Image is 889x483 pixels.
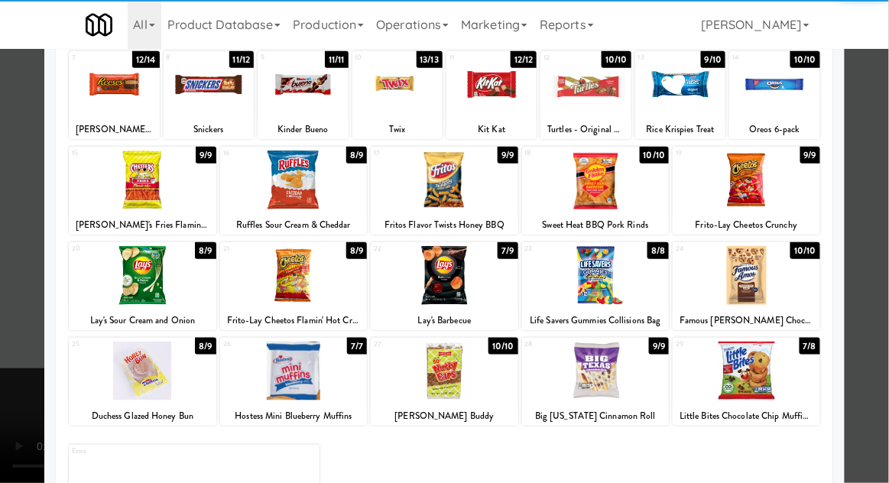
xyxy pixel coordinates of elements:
[525,147,595,160] div: 18
[540,51,631,139] div: 1210/10Turtles - Original Pecan - King Size
[86,11,112,38] img: Micromart
[525,338,595,351] div: 28
[675,216,818,235] div: Frito-Lay Cheetos Crunchy
[69,242,216,330] div: 208/9Lay's Sour Cream and Onion
[352,51,443,139] div: 1013/13Twix
[355,51,397,64] div: 10
[220,311,368,330] div: Frito-Lay Cheetos Flamin' Hot Crunchy
[196,147,216,164] div: 9/9
[195,242,216,259] div: 8/9
[220,147,368,235] div: 168/9Ruffles Sour Cream & Cheddar
[673,338,820,426] div: 297/8Little Bites Chocolate Chip Muffins, [PERSON_NAME]
[355,120,440,139] div: Twix
[220,407,368,426] div: Hostess Mini Blueberry Muffins
[373,407,516,426] div: [PERSON_NAME] Buddy
[540,120,631,139] div: Turtles - Original Pecan - King Size
[132,51,160,68] div: 12/14
[675,311,818,330] div: Famous [PERSON_NAME] Chocolate Chip Cookies
[498,147,518,164] div: 9/9
[166,120,251,139] div: Snickers
[373,216,516,235] div: Fritos Flavor Twists Honey BBQ
[800,338,820,355] div: 7/8
[522,242,670,330] div: 238/8Life Savers Gummies Collisions Bag
[223,338,294,351] div: 26
[346,242,367,259] div: 8/9
[71,311,214,330] div: Lay's Sour Cream and Onion
[71,407,214,426] div: Duchess Glazed Honey Bun
[488,338,518,355] div: 10/10
[524,407,667,426] div: Big [US_STATE] Cinnamon Roll
[701,51,725,68] div: 9/10
[371,338,518,426] div: 2710/10[PERSON_NAME] Buddy
[449,120,534,139] div: Kit Kat
[524,216,667,235] div: Sweet Heat BBQ Pork Rinds
[71,120,157,139] div: [PERSON_NAME] Peanut Butter Cups
[635,120,725,139] div: Rice Krispies Treat
[673,216,820,235] div: Frito-Lay Cheetos Crunchy
[167,51,209,64] div: 8
[69,338,216,426] div: 258/9Duchess Glazed Honey Bun
[371,311,518,330] div: Lay's Barbecue
[800,147,820,164] div: 9/9
[729,51,819,139] div: 1410/10Oreos 6-pack
[673,147,820,235] div: 199/9Frito-Lay Cheetos Crunchy
[374,242,444,255] div: 22
[69,147,216,235] div: 159/9[PERSON_NAME]'s Fries Flamin Hot
[374,147,444,160] div: 17
[729,120,819,139] div: Oreos 6-pack
[222,216,365,235] div: Ruffles Sour Cream & Cheddar
[374,338,444,351] div: 27
[673,311,820,330] div: Famous [PERSON_NAME] Chocolate Chip Cookies
[446,51,537,139] div: 1112/12Kit Kat
[347,338,367,355] div: 7/7
[524,311,667,330] div: Life Savers Gummies Collisions Bag
[72,338,142,351] div: 25
[790,51,820,68] div: 10/10
[223,147,294,160] div: 16
[675,407,818,426] div: Little Bites Chocolate Chip Muffins, [PERSON_NAME]
[673,242,820,330] div: 2410/10Famous [PERSON_NAME] Chocolate Chip Cookies
[346,147,367,164] div: 8/9
[732,120,817,139] div: Oreos 6-pack
[371,216,518,235] div: Fritos Flavor Twists Honey BBQ
[220,242,368,330] div: 218/9Frito-Lay Cheetos Flamin' Hot Crunchy
[261,51,303,64] div: 9
[602,51,631,68] div: 10/10
[511,51,537,68] div: 12/12
[229,51,255,68] div: 11/12
[417,51,443,68] div: 13/13
[676,338,746,351] div: 29
[732,51,774,64] div: 14
[640,147,670,164] div: 10/10
[790,242,820,259] div: 10/10
[72,445,194,458] div: Extra
[522,216,670,235] div: Sweet Heat BBQ Pork Rinds
[373,311,516,330] div: Lay's Barbecue
[525,242,595,255] div: 23
[371,147,518,235] div: 179/9Fritos Flavor Twists Honey BBQ
[222,407,365,426] div: Hostess Mini Blueberry Muffins
[69,51,159,139] div: 712/14[PERSON_NAME] Peanut Butter Cups
[449,51,492,64] div: 11
[673,407,820,426] div: Little Bites Chocolate Chip Muffins, [PERSON_NAME]
[543,51,586,64] div: 12
[260,120,346,139] div: Kinder Bueno
[522,147,670,235] div: 1810/10Sweet Heat BBQ Pork Rinds
[522,338,670,426] div: 289/9Big [US_STATE] Cinnamon Roll
[522,407,670,426] div: Big [US_STATE] Cinnamon Roll
[222,311,365,330] div: Frito-Lay Cheetos Flamin' Hot Crunchy
[69,311,216,330] div: Lay's Sour Cream and Onion
[164,120,254,139] div: Snickers
[543,120,628,139] div: Turtles - Original Pecan - King Size
[325,51,349,68] div: 11/11
[69,407,216,426] div: Duchess Glazed Honey Bun
[69,216,216,235] div: [PERSON_NAME]'s Fries Flamin Hot
[164,51,254,139] div: 811/12Snickers
[371,407,518,426] div: [PERSON_NAME] Buddy
[498,242,518,259] div: 7/9
[220,338,368,426] div: 267/7Hostess Mini Blueberry Muffins
[258,51,348,139] div: 911/11Kinder Bueno
[446,120,537,139] div: Kit Kat
[371,242,518,330] div: 227/9Lay's Barbecue
[649,338,669,355] div: 9/9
